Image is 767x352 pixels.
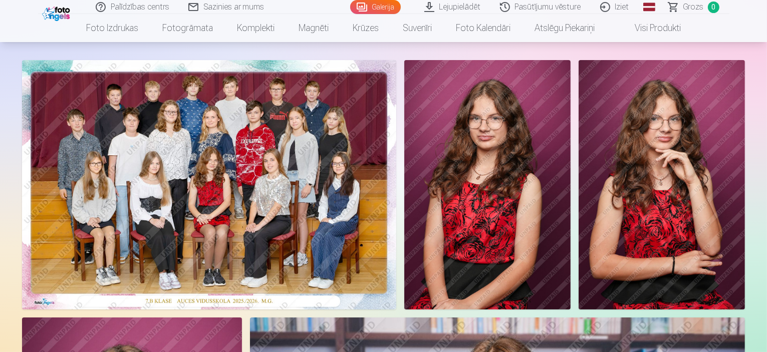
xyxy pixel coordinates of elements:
a: Fotogrāmata [150,14,225,42]
a: Krūzes [341,14,391,42]
a: Magnēti [287,14,341,42]
a: Visi produkti [607,14,693,42]
span: 0 [708,2,719,13]
a: Foto izdrukas [74,14,150,42]
a: Suvenīri [391,14,444,42]
span: Grozs [683,1,704,13]
img: /fa1 [42,4,73,21]
a: Atslēgu piekariņi [523,14,607,42]
a: Foto kalendāri [444,14,523,42]
a: Komplekti [225,14,287,42]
